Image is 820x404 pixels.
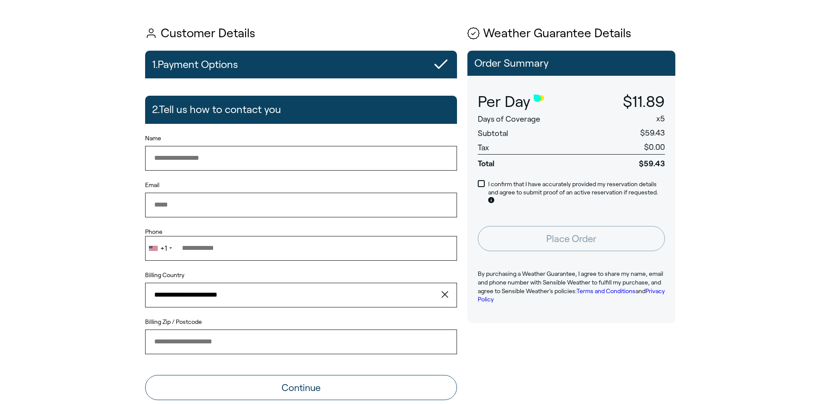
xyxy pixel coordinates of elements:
[160,245,167,252] div: +1
[467,27,675,40] h1: Weather Guarantee Details
[145,96,457,123] button: 2.Tell us how to contact you
[439,283,457,307] button: clear value
[145,51,457,78] button: 1.Payment Options
[152,54,238,75] h2: 1. Payment Options
[591,154,665,169] span: $59.43
[478,270,665,304] p: By purchasing a Weather Guarantee, I agree to share my name, email and phone number with Sensible...
[152,99,281,120] h2: 2. Tell us how to contact you
[474,58,668,69] p: Order Summary
[478,226,665,251] button: Place Order
[478,115,540,123] span: Days of Coverage
[644,143,665,152] span: $0.00
[623,93,665,110] span: $11.89
[145,181,457,190] label: Email
[488,180,665,206] p: I confirm that I have accurately provided my reservation details and agree to submit proof of an ...
[577,288,635,294] a: Terms and Conditions
[145,375,457,400] button: Continue
[145,228,457,236] label: Phone
[467,337,675,398] iframe: Customer reviews powered by Trustpilot
[478,154,591,169] span: Total
[145,27,457,40] h1: Customer Details
[145,271,185,280] label: Billing Country
[656,114,665,123] span: x 5
[478,143,489,152] span: Tax
[146,236,175,260] div: Telephone country code
[145,318,457,326] label: Billing Zip / Postcode
[640,129,665,137] span: $59.43
[478,93,530,110] span: Per Day
[145,134,457,143] label: Name
[478,129,508,138] span: Subtotal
